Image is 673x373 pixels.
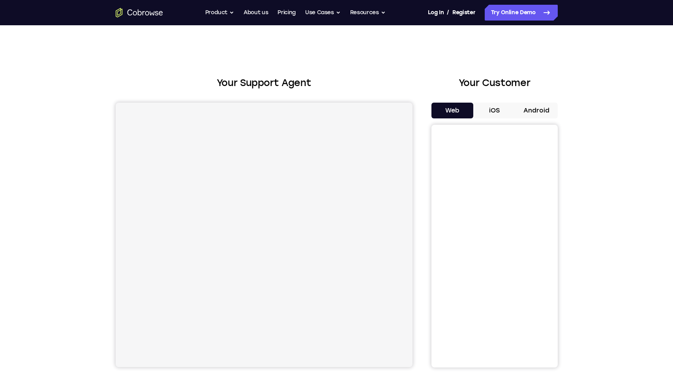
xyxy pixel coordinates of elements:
[447,8,449,17] span: /
[431,103,474,118] button: Web
[305,5,341,21] button: Use Cases
[277,5,296,21] a: Pricing
[205,5,234,21] button: Product
[116,76,412,90] h2: Your Support Agent
[116,103,412,367] iframe: Agent
[431,76,558,90] h2: Your Customer
[516,103,558,118] button: Android
[428,5,444,21] a: Log In
[485,5,558,21] a: Try Online Demo
[244,5,268,21] a: About us
[350,5,386,21] button: Resources
[452,5,475,21] a: Register
[116,8,163,17] a: Go to the home page
[473,103,516,118] button: iOS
